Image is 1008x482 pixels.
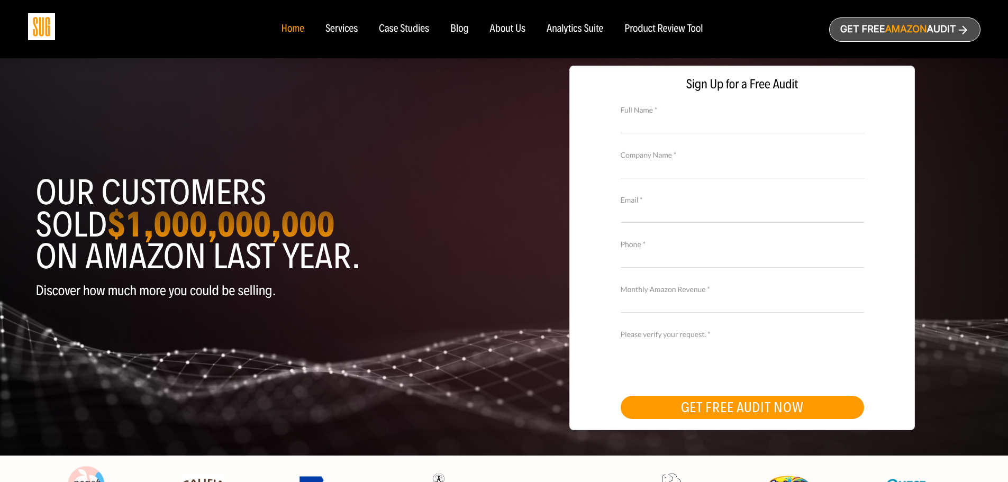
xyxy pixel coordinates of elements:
input: Company Name * [621,159,864,178]
p: Discover how much more you could be selling. [36,283,496,298]
a: About Us [490,23,526,35]
label: Full Name * [621,104,864,116]
span: Amazon [885,24,927,35]
h1: Our customers sold on Amazon last year. [36,177,496,272]
button: GET FREE AUDIT NOW [621,396,864,419]
a: Get freeAmazonAudit [829,17,980,42]
a: Home [281,23,304,35]
input: Email * [621,204,864,223]
input: Full Name * [621,114,864,133]
img: Sug [28,13,55,40]
input: Contact Number * [621,249,864,268]
label: Please verify your request. * [621,329,864,340]
a: Case Studies [379,23,429,35]
a: Services [325,23,358,35]
span: Sign Up for a Free Audit [580,77,904,92]
a: Blog [450,23,469,35]
label: Monthly Amazon Revenue * [621,284,864,295]
input: Monthly Amazon Revenue * [621,294,864,313]
a: Analytics Suite [547,23,603,35]
label: Email * [621,194,864,206]
label: Company Name * [621,149,864,161]
label: Phone * [621,239,864,250]
a: Product Review Tool [624,23,703,35]
iframe: reCAPTCHA [621,339,782,380]
strong: $1,000,000,000 [107,203,334,246]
